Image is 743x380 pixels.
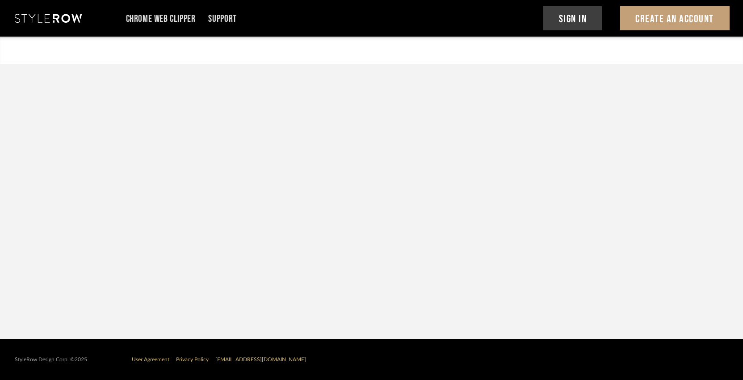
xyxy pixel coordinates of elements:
a: Chrome Web Clipper [126,15,196,23]
button: Sign In [543,6,602,30]
button: Create An Account [620,6,730,30]
a: [EMAIL_ADDRESS][DOMAIN_NAME] [215,357,306,362]
a: Privacy Policy [176,357,209,362]
a: User Agreement [132,357,169,362]
div: StyleRow Design Corp. ©2025 [15,356,87,363]
a: Support [208,15,236,23]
